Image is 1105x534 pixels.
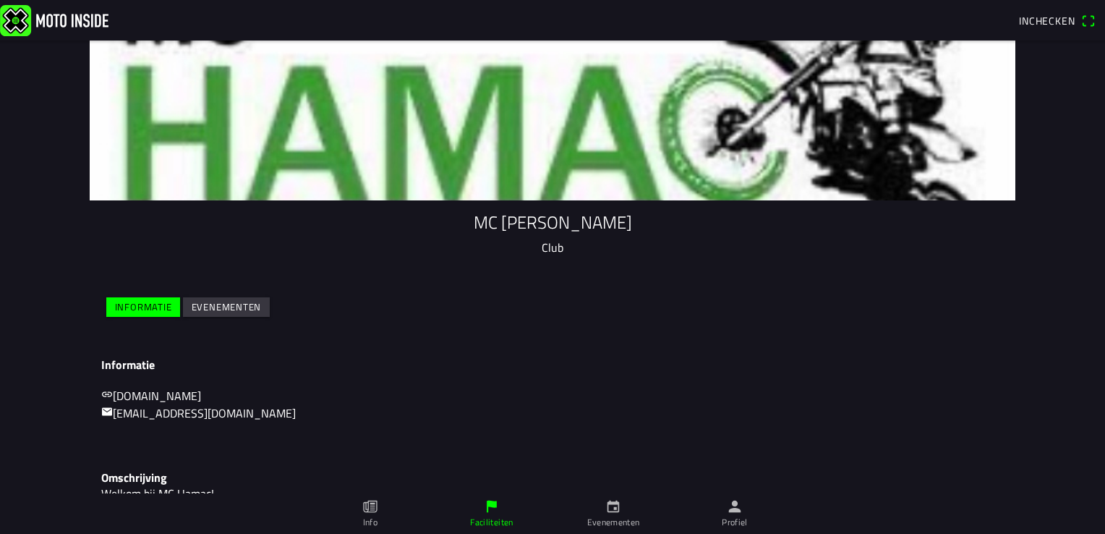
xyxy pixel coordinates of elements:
[183,297,270,317] ion-button: Evenementen
[727,499,743,514] ion-icon: person
[101,239,1004,256] p: Club
[722,516,748,529] ion-label: Profiel
[362,499,378,514] ion-icon: paper
[101,389,113,400] ion-icon: link
[470,516,513,529] ion-label: Faciliteiten
[101,406,113,418] ion-icon: mail
[101,358,1004,372] h3: Informatie
[1012,8,1102,33] a: Incheckenqr scanner
[363,516,377,529] ion-label: Info
[101,471,1004,485] h3: Omschrijving
[101,404,296,422] a: mail[EMAIL_ADDRESS][DOMAIN_NAME]
[587,516,640,529] ion-label: Evenementen
[605,499,621,514] ion-icon: calendar
[106,297,180,317] ion-button: Informatie
[484,499,500,514] ion-icon: flag
[1019,13,1075,28] span: Inchecken
[101,212,1004,233] h1: MC [PERSON_NAME]
[101,387,201,404] a: link[DOMAIN_NAME]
